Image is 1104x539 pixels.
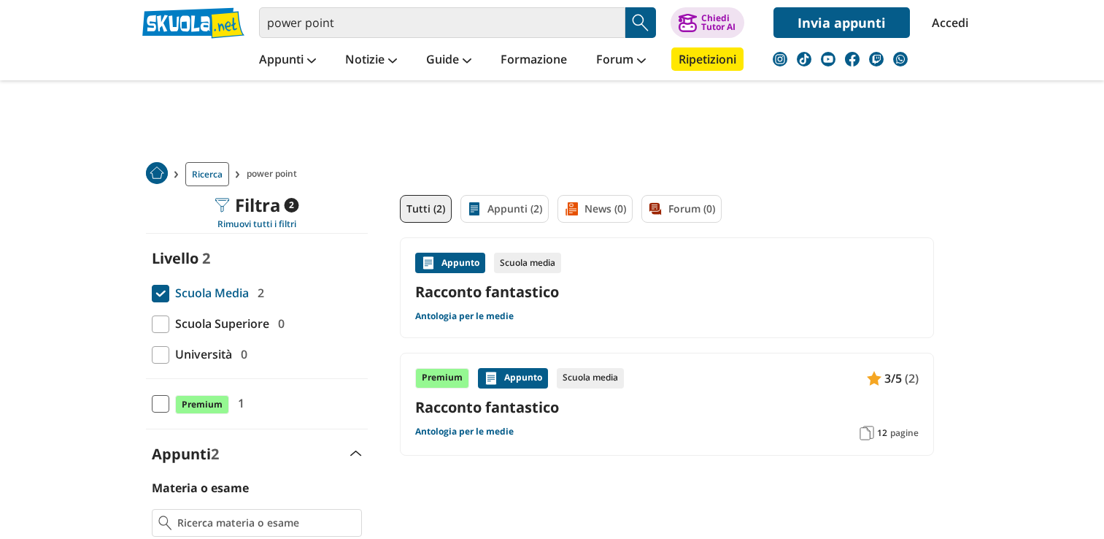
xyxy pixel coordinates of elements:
[272,314,285,333] span: 0
[905,369,919,388] span: (2)
[625,7,656,38] button: Search Button
[235,345,247,364] span: 0
[259,7,625,38] input: Cerca appunti, riassunti o versioni
[421,256,436,270] img: Appunti contenuto
[884,369,902,388] span: 3/5
[284,198,298,213] span: 2
[152,248,198,268] label: Livello
[255,47,320,74] a: Appunti
[177,516,355,530] input: Ricerca materia o esame
[152,444,219,464] label: Appunti
[773,52,787,66] img: instagram
[175,395,229,414] span: Premium
[592,47,649,74] a: Forum
[869,52,884,66] img: twitch
[146,162,168,184] img: Home
[252,283,264,302] span: 2
[478,368,548,389] div: Appunto
[169,283,249,302] span: Scuola Media
[893,52,908,66] img: WhatsApp
[671,47,744,71] a: Ripetizioni
[773,7,910,38] a: Invia appunti
[557,368,624,389] div: Scuola media
[211,444,219,464] span: 2
[341,47,401,74] a: Notizie
[460,195,549,223] a: Appunti (2)
[484,371,498,386] img: Appunti contenuto
[877,427,887,439] span: 12
[169,314,269,333] span: Scuola Superiore
[867,371,881,386] img: Appunti contenuto
[415,253,485,273] div: Appunto
[415,368,469,389] div: Premium
[415,310,514,322] a: Antologia per le medie
[146,218,368,230] div: Rimuovi tutti i filtri
[497,47,571,74] a: Formazione
[185,162,229,186] a: Ricerca
[146,162,168,186] a: Home
[158,516,172,530] img: Ricerca materia o esame
[671,7,744,38] button: ChiediTutor AI
[169,345,232,364] span: Università
[467,202,482,216] img: Appunti filtro contenuto
[932,7,962,38] a: Accedi
[415,426,514,437] a: Antologia per le medie
[415,282,919,302] a: Racconto fantastico
[232,394,244,413] span: 1
[797,52,811,66] img: tiktok
[701,14,736,31] div: Chiedi Tutor AI
[400,195,452,223] a: Tutti (2)
[350,451,362,456] img: Apri e chiudi sezione
[202,248,210,268] span: 2
[215,195,298,215] div: Filtra
[630,12,652,34] img: Cerca appunti, riassunti o versioni
[890,427,919,439] span: pagine
[152,480,249,496] label: Materia o esame
[860,426,874,440] img: Pagine
[821,52,835,66] img: youtube
[845,52,860,66] img: facebook
[247,162,303,186] span: power point
[494,253,561,273] div: Scuola media
[422,47,475,74] a: Guide
[415,397,919,417] a: Racconto fantastico
[215,198,229,213] img: Filtra filtri mobile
